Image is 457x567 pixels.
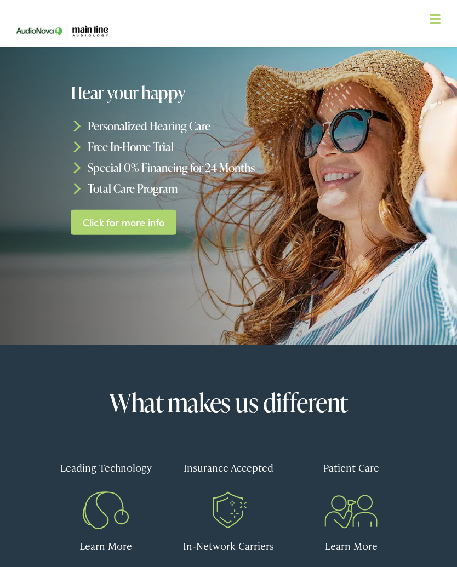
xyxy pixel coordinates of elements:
[71,83,246,102] h1: Hear your happy
[18,44,448,78] a: What We Offer
[79,539,132,553] a: Learn More
[71,178,391,199] li: Total Care Program
[175,451,282,517] a: Insurance Accepted
[53,451,159,517] a: Leading Technology
[298,451,404,484] div: Patient Care
[298,451,404,517] a: Patient Care
[175,451,282,484] div: Insurance Accepted
[71,157,391,178] li: Special 0% Financing for 24 Months
[53,389,404,416] h2: What makes us different
[71,136,391,157] li: Free In-Home Trial
[71,209,176,235] a: Click for more info
[53,451,159,484] div: Leading Technology
[183,539,274,553] a: In-Network Carriers
[71,116,391,136] li: Personalized Hearing Care
[325,539,378,553] a: Learn More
